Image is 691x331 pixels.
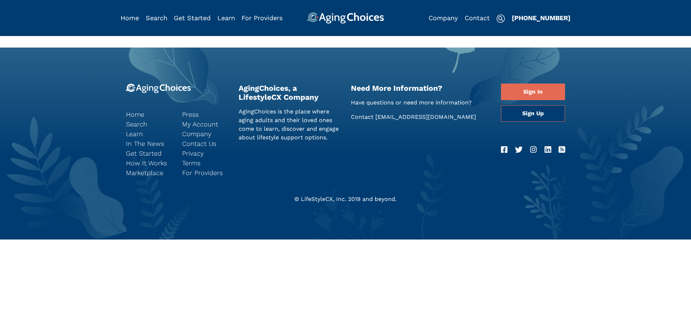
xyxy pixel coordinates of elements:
[126,109,171,119] a: Home
[530,144,537,156] a: Instagram
[501,105,565,122] a: Sign Up
[351,113,490,121] p: Contact
[501,84,565,100] a: Sign In
[121,195,570,203] div: © LifeStyleCX, Inc. 2019 and beyond.
[182,109,227,119] a: Press
[241,14,283,22] a: For Providers
[182,168,227,178] a: For Providers
[126,148,171,158] a: Get Started
[351,84,490,93] h2: Need More Information?
[545,144,551,156] a: LinkedIn
[501,144,507,156] a: Facebook
[559,144,565,156] a: RSS Feed
[182,158,227,168] a: Terms
[182,129,227,139] a: Company
[515,144,523,156] a: Twitter
[496,14,505,23] img: search-icon.svg
[239,84,340,102] h2: AgingChoices, a LifestyleCX Company
[217,14,235,22] a: Learn
[182,148,227,158] a: Privacy
[351,98,490,107] p: Have questions or need more information?
[126,129,171,139] a: Learn
[126,139,171,148] a: In The News
[375,113,476,120] a: [EMAIL_ADDRESS][DOMAIN_NAME]
[126,158,171,168] a: How It Works
[174,14,211,22] a: Get Started
[182,119,227,129] a: My Account
[146,14,167,22] a: Search
[126,119,171,129] a: Search
[465,14,490,22] a: Contact
[121,14,139,22] a: Home
[512,14,570,22] a: [PHONE_NUMBER]
[146,12,167,24] div: Popover trigger
[182,139,227,148] a: Contact Us
[239,107,340,142] p: AgingChoices is the place where aging adults and their loved ones come to learn, discover and eng...
[126,84,191,93] img: 9-logo.svg
[429,14,458,22] a: Company
[307,12,384,24] img: AgingChoices
[126,168,171,178] a: Marketplace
